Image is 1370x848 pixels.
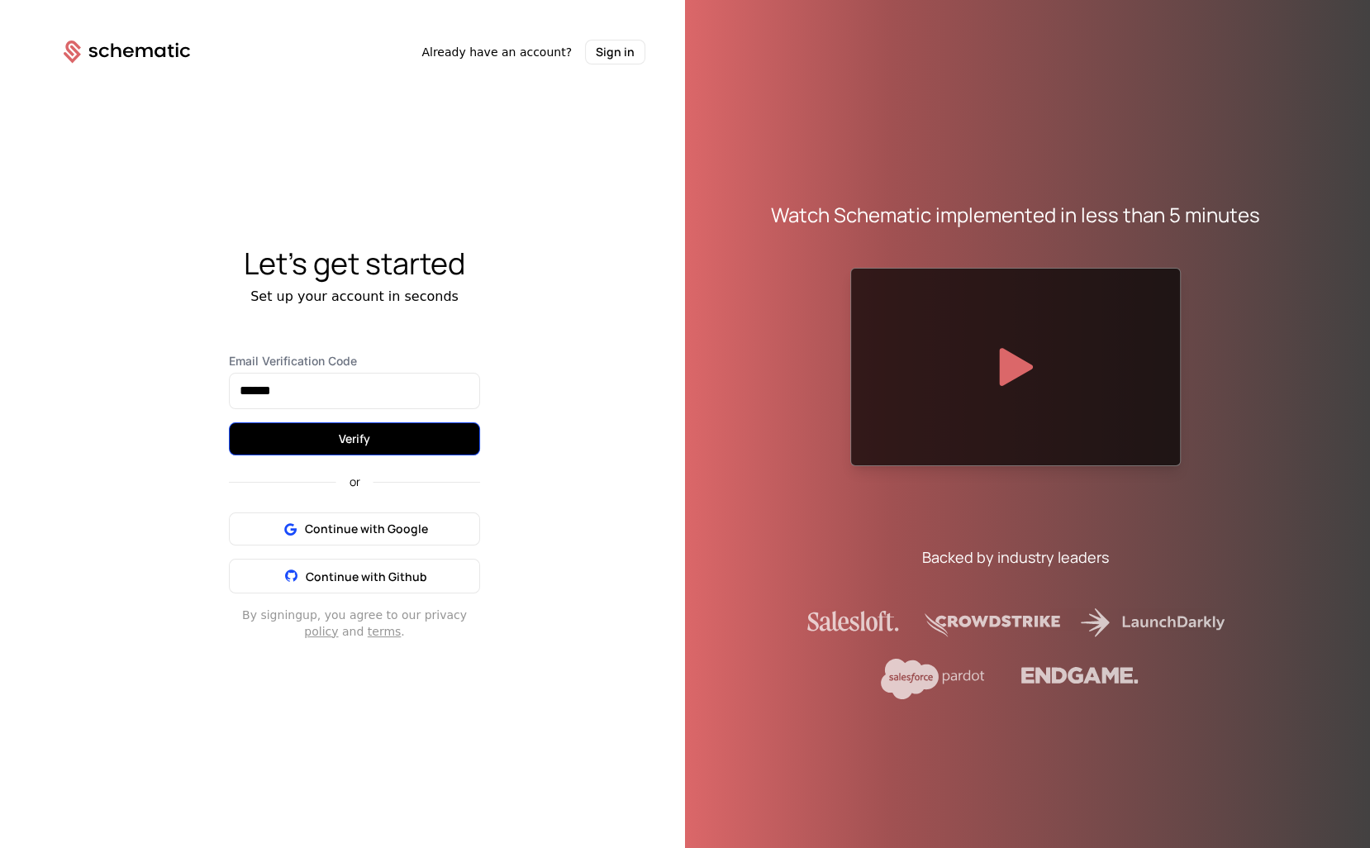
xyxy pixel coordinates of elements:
[24,287,685,307] div: Set up your account in seconds
[922,545,1109,569] div: Backed by industry leaders
[368,625,402,638] a: terms
[771,202,1260,228] div: Watch Schematic implemented in less than 5 minutes
[24,247,685,280] div: Let's get started
[306,569,427,584] span: Continue with Github
[421,44,572,60] span: Already have an account?
[229,512,480,545] button: Continue with Google
[305,521,428,537] span: Continue with Google
[585,40,645,64] button: Sign in
[229,422,480,455] button: Verify
[229,559,480,593] button: Continue with Github
[304,625,338,638] a: policy
[229,353,480,369] label: Email Verification Code
[336,476,373,488] span: or
[229,607,480,640] div: By signing up , you agree to our privacy and .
